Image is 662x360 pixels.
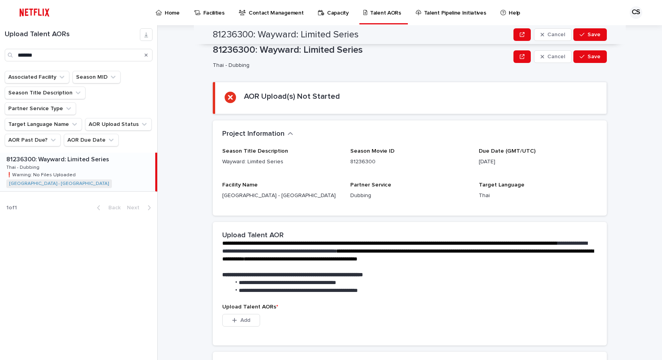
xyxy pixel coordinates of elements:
[91,204,124,211] button: Back
[547,32,565,37] span: Cancel
[5,49,152,61] input: Search
[573,50,607,63] button: Save
[222,130,293,138] button: Project Information
[5,71,69,83] button: Associated Facility
[213,29,359,41] h2: 81236300: Wayward: Limited Series
[588,32,601,37] span: Save
[213,62,507,69] p: Thai - Dubbing
[588,54,601,59] span: Save
[73,71,121,83] button: Season MID
[350,192,469,200] p: Dubbing
[244,92,340,101] h2: AOR Upload(s) Not Started
[5,30,140,39] h1: Upload Talent AORs
[124,204,157,211] button: Next
[6,154,111,163] p: 81236300: Wayward: Limited Series
[222,304,278,310] span: Upload Talent AORs
[534,50,572,63] button: Cancel
[5,87,86,99] button: Season Title Description
[222,148,288,154] span: Season Title Description
[9,181,109,186] a: [GEOGRAPHIC_DATA] - [GEOGRAPHIC_DATA]
[547,54,565,59] span: Cancel
[222,130,285,138] h2: Project Information
[350,182,391,188] span: Partner Service
[213,44,510,56] p: 81236300: Wayward: Limited Series
[104,205,121,210] span: Back
[6,163,41,170] p: Thai - Dubbing
[5,134,61,146] button: AOR Past Due?
[222,182,258,188] span: Facility Name
[573,28,607,41] button: Save
[240,318,250,323] span: Add
[350,148,394,154] span: Season Movie ID
[479,148,536,154] span: Due Date (GMT/UTC)
[479,182,524,188] span: Target Language
[630,6,642,19] div: CS
[222,192,341,200] p: [GEOGRAPHIC_DATA] - [GEOGRAPHIC_DATA]
[222,158,341,166] p: Wayward: Limited Series
[222,314,260,327] button: Add
[16,5,53,20] img: ifQbXi3ZQGMSEF7WDB7W
[350,158,469,166] p: 81236300
[534,28,572,41] button: Cancel
[479,192,597,200] p: Thai
[64,134,119,146] button: AOR Due Date
[5,102,76,115] button: Partner Service Type
[5,118,82,131] button: Target Language Name
[479,158,597,166] p: [DATE]
[222,231,284,240] h2: Upload Talent AOR
[127,205,144,210] span: Next
[6,171,77,178] p: ❗️Warning: No Files Uploaded
[85,118,152,131] button: AOR Upload Status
